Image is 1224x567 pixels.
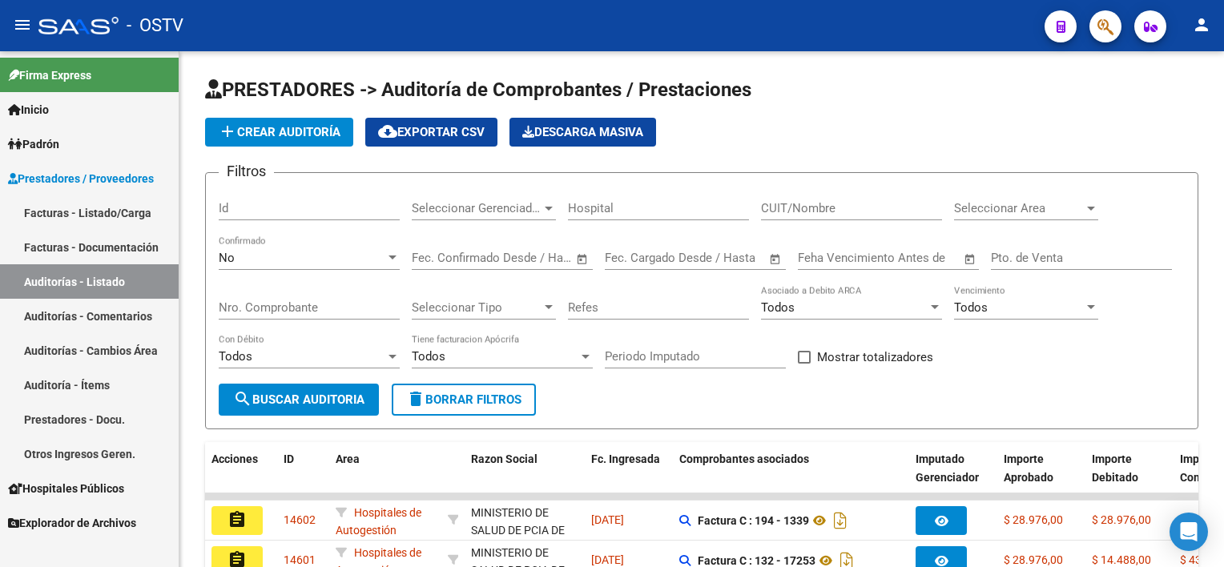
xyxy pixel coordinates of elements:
[365,118,497,147] button: Exportar CSV
[284,513,316,526] span: 14602
[471,504,578,537] div: - 30626983398
[8,101,49,119] span: Inicio
[522,125,643,139] span: Descarga Masiva
[8,480,124,497] span: Hospitales Públicos
[205,118,353,147] button: Crear Auditoría
[219,251,235,265] span: No
[218,125,340,139] span: Crear Auditoría
[767,250,785,268] button: Open calendar
[1092,513,1151,526] span: $ 28.976,00
[336,506,421,537] span: Hospitales de Autogestión
[1004,513,1063,526] span: $ 28.976,00
[591,452,660,465] span: Fc. Ingresada
[412,349,445,364] span: Todos
[8,135,59,153] span: Padrón
[471,452,538,465] span: Razon Social
[378,122,397,141] mat-icon: cloud_download
[284,553,316,566] span: 14601
[284,452,294,465] span: ID
[127,8,183,43] span: - OSTV
[219,349,252,364] span: Todos
[817,348,933,367] span: Mostrar totalizadores
[491,251,569,265] input: Fecha fin
[509,118,656,147] button: Descarga Masiva
[13,15,32,34] mat-icon: menu
[329,442,441,513] datatable-header-cell: Area
[509,118,656,147] app-download-masive: Descarga masiva de comprobantes (adjuntos)
[1092,452,1138,484] span: Importe Debitado
[211,452,258,465] span: Acciones
[233,389,252,408] mat-icon: search
[465,442,585,513] datatable-header-cell: Razon Social
[591,513,624,526] span: [DATE]
[8,170,154,187] span: Prestadores / Proveedores
[830,508,851,533] i: Descargar documento
[205,442,277,513] datatable-header-cell: Acciones
[1004,553,1063,566] span: $ 28.976,00
[585,442,673,513] datatable-header-cell: Fc. Ingresada
[1192,15,1211,34] mat-icon: person
[698,514,809,527] strong: Factura C : 194 - 1339
[909,442,997,513] datatable-header-cell: Imputado Gerenciador
[412,251,477,265] input: Fecha inicio
[8,514,136,532] span: Explorador de Archivos
[605,251,670,265] input: Fecha inicio
[954,201,1084,215] span: Seleccionar Area
[219,384,379,416] button: Buscar Auditoria
[698,554,815,567] strong: Factura C : 132 - 17253
[684,251,762,265] input: Fecha fin
[679,452,809,465] span: Comprobantes asociados
[412,201,542,215] span: Seleccionar Gerenciador
[406,392,521,407] span: Borrar Filtros
[277,442,329,513] datatable-header-cell: ID
[8,66,91,84] span: Firma Express
[219,160,274,183] h3: Filtros
[916,452,979,484] span: Imputado Gerenciador
[1170,513,1208,551] div: Open Intercom Messenger
[961,250,980,268] button: Open calendar
[574,250,592,268] button: Open calendar
[673,442,909,513] datatable-header-cell: Comprobantes asociados
[233,392,364,407] span: Buscar Auditoria
[406,389,425,408] mat-icon: delete
[761,300,795,315] span: Todos
[471,504,578,558] div: MINISTERIO DE SALUD DE PCIA DE BSAS
[392,384,536,416] button: Borrar Filtros
[997,442,1085,513] datatable-header-cell: Importe Aprobado
[1085,442,1174,513] datatable-header-cell: Importe Debitado
[205,78,751,101] span: PRESTADORES -> Auditoría de Comprobantes / Prestaciones
[1004,452,1053,484] span: Importe Aprobado
[218,122,237,141] mat-icon: add
[954,300,988,315] span: Todos
[336,452,360,465] span: Area
[412,300,542,315] span: Seleccionar Tipo
[591,553,624,566] span: [DATE]
[227,510,247,529] mat-icon: assignment
[378,125,485,139] span: Exportar CSV
[1092,553,1151,566] span: $ 14.488,00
